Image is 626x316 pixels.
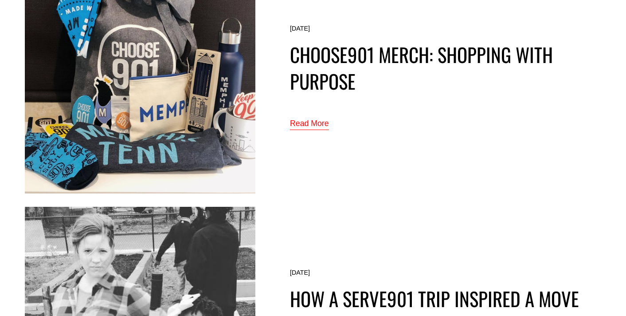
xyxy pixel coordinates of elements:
[290,117,329,131] a: Read More
[290,40,553,95] a: Choose901 Merch: Shopping With Purpose
[290,269,310,276] time: [DATE]
[290,25,310,32] time: [DATE]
